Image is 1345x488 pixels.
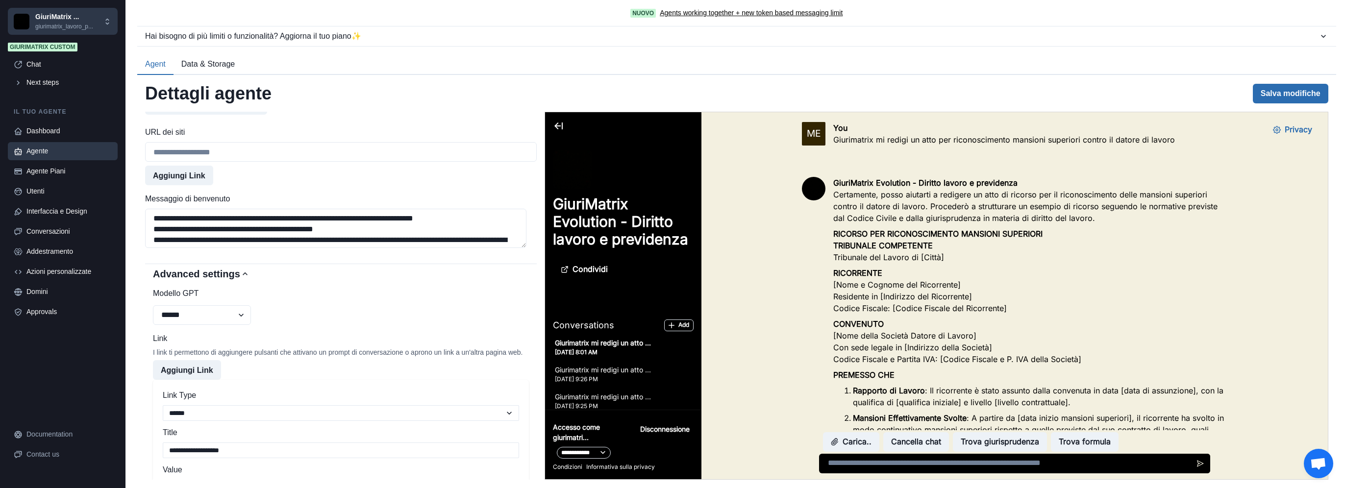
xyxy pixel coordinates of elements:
[8,107,118,116] p: Il tuo agente
[163,427,513,439] label: Title
[174,54,243,75] button: Data & Storage
[153,360,221,380] button: Aggiungi Link
[26,186,112,196] div: Utenti
[720,8,775,27] button: Privacy Settings
[26,59,112,70] div: Chat
[26,429,112,439] div: Documentation
[26,166,112,176] div: Agente Piani
[660,8,843,18] a: Agents working together + new token based messaging limit
[137,26,1336,46] button: Hai bisogno di più limiti o funzionalità? Aggiorna il tuo piano✨
[8,425,118,443] a: Documentation
[145,126,531,138] label: URL dei siti
[646,342,665,361] button: Send message
[1253,84,1328,103] button: Salva modifiche
[145,30,1319,42] div: Hai bisogno di più limiti o funzionalità? Aggiorna il tuo piano ✨
[163,464,513,476] label: Value
[26,146,112,156] div: Agente
[630,9,656,18] span: Nuovo
[153,268,240,280] h2: Advanced settings
[137,54,174,75] button: Agent
[26,246,112,257] div: Addestramento
[26,449,112,460] div: Contact us
[35,22,93,31] p: giurimatrix_lavoro_p...
[153,288,523,299] label: Modello GPT
[26,226,112,237] div: Conversazioni
[26,307,112,317] div: Approvals
[26,126,112,136] div: Dashboard
[26,287,112,297] div: Domini
[8,8,118,35] button: Chakra UIGiuriMatrix ...giurimatrix_lavoro_p...
[26,77,112,88] div: Next steps
[545,112,1328,479] iframe: Agent Chat
[153,333,523,344] label: Link
[153,348,529,356] div: I link ti permettono di aggiungere pulsanti che attivano un prompt di conversazione o aprono un l...
[145,166,213,185] button: Aggiungi Link
[26,267,112,277] div: Azioni personalizzate
[145,83,272,104] h2: Dettagli agente
[163,390,513,401] label: Link Type
[14,14,29,29] img: Chakra UI
[8,43,77,51] span: Giurimatrix Custom
[145,193,531,205] label: Messaggio di benvenuto
[26,206,112,217] div: Interfaccia e Design
[35,12,93,22] p: GiuriMatrix ...
[1304,449,1333,478] div: Aprire la chat
[145,264,537,284] button: Advanced settings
